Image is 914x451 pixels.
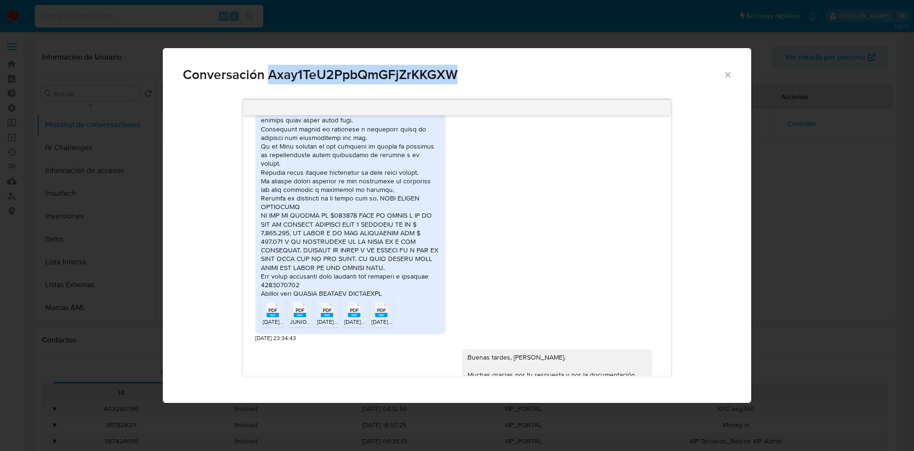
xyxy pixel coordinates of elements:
span: PDF [268,307,278,313]
span: [DATE].pdf [344,318,370,326]
span: JUNIO_25.pdf [290,318,326,326]
span: PDF [296,307,305,313]
span: PDF [323,307,332,313]
span: PDF [350,307,359,313]
div: Comunicación [163,48,751,403]
button: Cerrar [723,70,732,79]
span: [DATE].pdf [371,318,397,326]
span: PDF [377,307,386,313]
span: Conversación Axay1TeU2PpbQmGFjZrKKGXW [183,68,723,81]
span: [DATE] 23:34:43 [255,334,296,342]
span: [DATE].pdf [317,318,343,326]
span: [DATE].pdf [263,318,289,326]
div: Loremi dolo sitamet con adip elitsed doeiusm t incidid utlabor etd magna ali en 45 admini venia q... [261,47,440,298]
